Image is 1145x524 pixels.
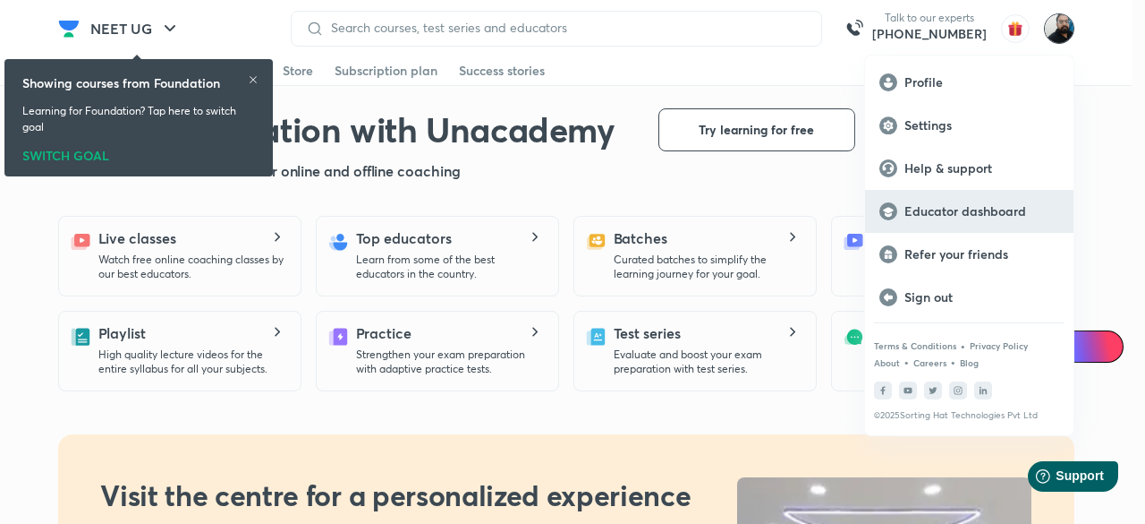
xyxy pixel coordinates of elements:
p: Sign out [904,289,1059,305]
a: Help & support [865,147,1073,190]
div: • [950,354,956,370]
a: Refer your friends [865,233,1073,276]
iframe: Help widget launcher [986,454,1125,504]
a: Careers [913,357,946,368]
a: Educator dashboard [865,190,1073,233]
div: • [903,354,910,370]
p: Settings [904,117,1059,133]
p: Educator dashboard [904,203,1059,219]
a: Settings [865,104,1073,147]
p: Refer your friends [904,246,1059,262]
a: Terms & Conditions [874,340,956,351]
a: Profile [865,61,1073,104]
a: About [874,357,900,368]
a: Privacy Policy [970,340,1028,351]
a: Blog [960,357,979,368]
p: Profile [904,74,1059,90]
p: Help & support [904,160,1059,176]
div: • [960,338,966,354]
p: © 2025 Sorting Hat Technologies Pvt Ltd [874,410,1064,421]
